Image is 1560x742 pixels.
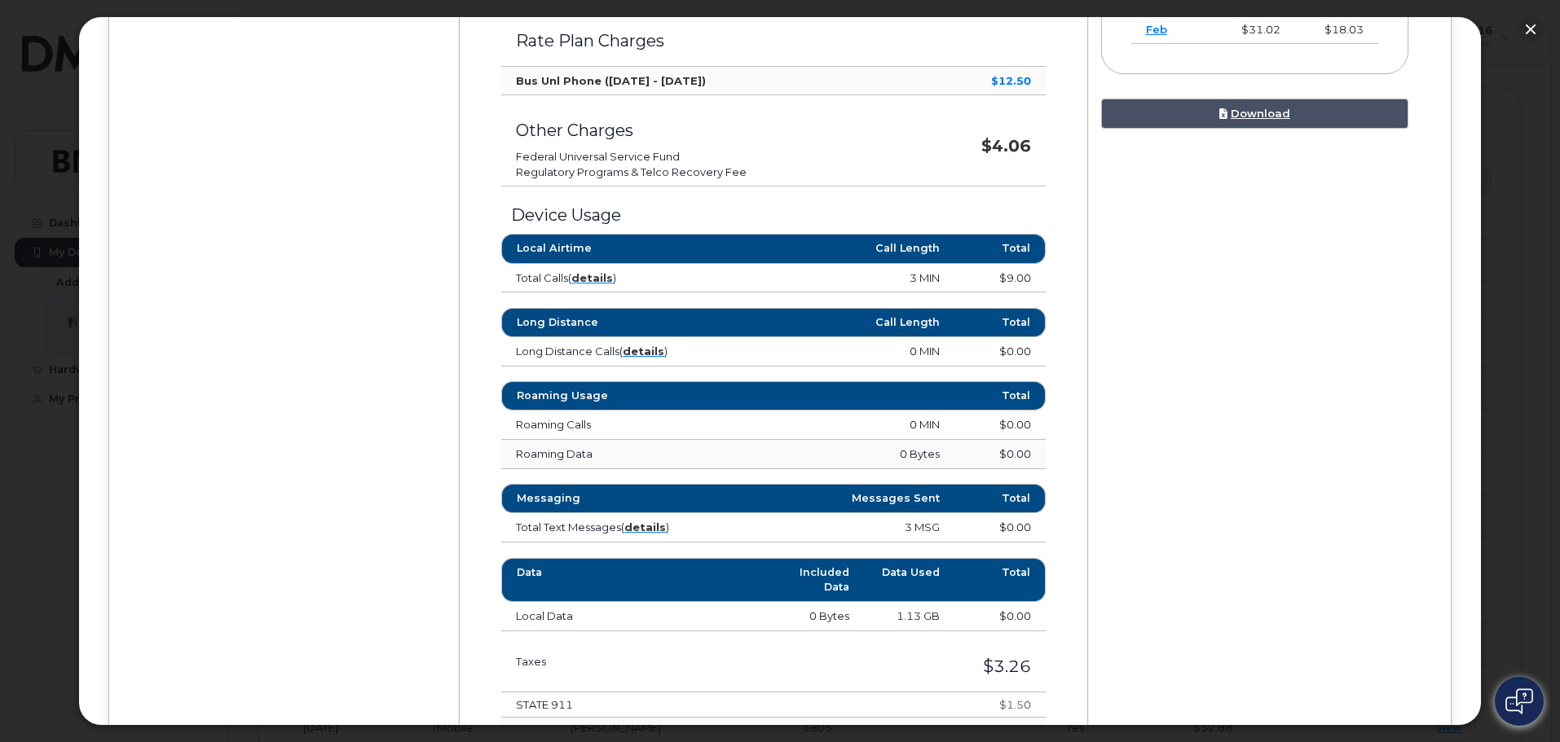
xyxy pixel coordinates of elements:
a: details [571,271,613,284]
span: ( ) [619,345,668,358]
td: Long Distance Calls [501,337,728,367]
td: 0 MIN [728,337,954,367]
h3: Taxes [516,656,707,667]
th: Local Airtime [501,234,728,263]
th: Total [954,308,1045,337]
td: Total Text Messages [501,513,728,542]
td: Roaming Calls [501,411,728,440]
th: Total [954,484,1045,513]
td: 0 Bytes [773,602,864,631]
h4: STATE 911 [516,699,869,710]
a: details [623,345,664,358]
td: $9.00 [954,264,1045,293]
td: $0.00 [954,602,1045,631]
td: Total Calls [501,264,728,293]
td: 0 MIN [728,411,954,440]
h3: Device Usage [501,206,1045,224]
th: Total [954,234,1045,263]
th: Data [501,558,773,603]
td: Local Data [501,602,773,631]
th: Data Used [864,558,954,603]
h4: $0.02 [899,724,1031,735]
th: Messages Sent [728,484,954,513]
th: Total [954,558,1045,603]
td: 0 Bytes [728,440,954,469]
th: Total [954,381,1045,411]
td: 1.13 GB [864,602,954,631]
td: $0.00 [954,411,1045,440]
li: Regulatory Programs & Telco Recovery Fee [516,165,904,180]
td: $0.00 [954,513,1045,542]
td: Roaming Data [501,440,728,469]
h4: DEAF SURCHARGE [516,724,869,735]
td: 3 MIN [728,264,954,293]
th: Roaming Usage [501,381,728,411]
th: Included Data [773,558,864,603]
th: Call Length [728,308,954,337]
th: Long Distance [501,308,728,337]
td: 3 MSG [728,513,954,542]
td: $0.00 [954,337,1045,367]
th: Call Length [728,234,954,263]
span: ( ) [621,520,669,533]
span: ( ) [568,271,616,284]
h4: $1.50 [899,699,1031,710]
a: details [624,520,666,533]
img: Open chat [1505,688,1533,714]
th: Messaging [501,484,728,513]
h3: $3.26 [738,657,1031,675]
td: $0.00 [954,440,1045,469]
